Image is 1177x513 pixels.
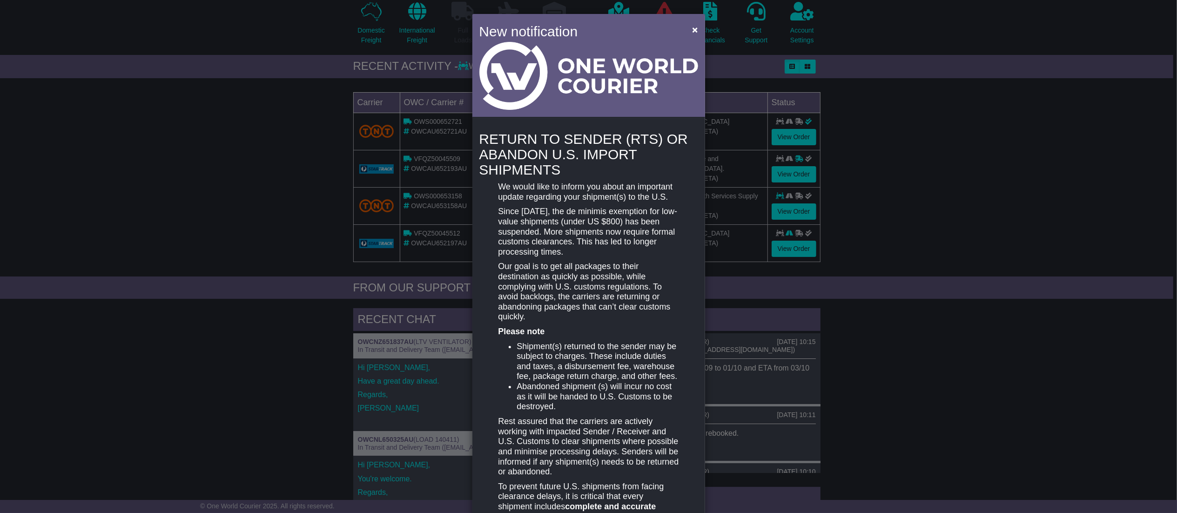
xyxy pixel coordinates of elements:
[687,20,702,39] button: Close
[517,382,679,412] li: Abandoned shipment (s) will incur no cost as it will be handed to U.S. Customs to be destroyed.
[498,262,679,322] p: Our goal is to get all packages to their destination as quickly as possible, while complying with...
[479,131,698,177] h4: RETURN TO SENDER (RTS) OR ABANDON U.S. IMPORT SHIPMENTS
[498,417,679,477] p: Rest assured that the carriers are actively working with impacted Sender / Receiver and U.S. Cust...
[479,21,679,42] h4: New notification
[479,42,698,110] img: Light
[498,182,679,202] p: We would like to inform you about an important update regarding your shipment(s) to the U.S.
[692,24,698,35] span: ×
[498,207,679,257] p: Since [DATE], the de minimis exemption for low-value shipments (under US $800) has been suspended...
[517,342,679,382] li: Shipment(s) returned to the sender may be subject to charges. These include duties and taxes, a d...
[498,327,545,336] strong: Please note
